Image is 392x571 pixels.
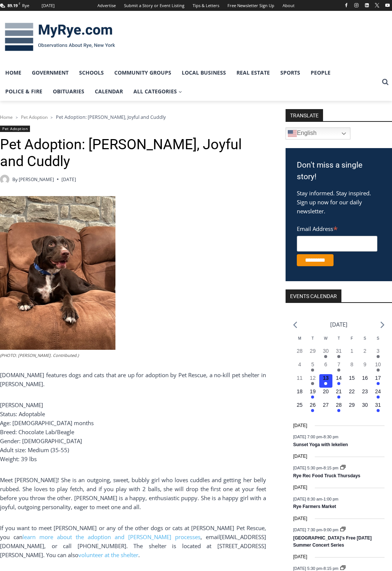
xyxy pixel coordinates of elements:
[319,374,332,388] button: 13 Has events
[293,435,322,439] span: [DATE] 7:00 pm
[293,374,306,388] button: 11
[298,361,301,367] time: 4
[377,409,380,412] em: Has events
[133,87,182,96] span: All Categories
[293,347,306,361] button: 28
[306,347,319,361] button: 29
[293,422,307,429] time: [DATE]
[375,388,381,394] time: 24
[319,347,332,361] button: 30 Has events
[319,388,332,401] button: 20
[177,63,231,82] a: Local Business
[297,159,381,183] h3: Don't miss a single story!
[310,388,316,394] time: 19
[286,289,341,302] h2: Events Calendar
[362,375,368,381] time: 16
[371,401,385,415] button: 31 Has events
[12,176,18,183] span: By
[231,63,275,82] a: Real Estate
[7,3,18,8] span: 89.19
[336,388,342,394] time: 21
[293,465,322,470] span: [DATE] 5:30 pm
[297,402,303,408] time: 25
[311,382,314,385] em: Has events
[297,375,303,381] time: 11
[371,361,385,374] button: 10 Has events
[375,402,381,408] time: 31
[371,336,385,347] div: Sunday
[371,388,385,401] button: 24 Has events
[342,1,351,10] a: Facebook
[323,375,329,381] time: 13
[364,348,367,354] time: 2
[293,504,336,510] a: Rye Farmers Market
[311,409,314,412] em: Has events
[21,114,48,120] a: Pet Adoption
[74,63,109,82] a: Schools
[51,115,53,120] span: >
[330,319,347,330] li: [DATE]
[345,374,358,388] button: 15
[362,1,371,10] a: Linkedin
[377,369,380,372] em: Has events
[293,442,348,448] a: Sunset Yoga with Iekelien
[78,551,138,559] a: volunteer at the shelter
[337,369,340,372] em: Has events
[293,528,340,532] time: -
[338,336,340,340] span: T
[345,361,358,374] button: 8
[305,63,336,82] a: People
[332,336,346,347] div: Thursday
[351,336,353,340] span: F
[349,375,355,381] time: 15
[324,361,327,367] time: 6
[306,336,319,347] div: Tuesday
[349,402,355,408] time: 29
[352,1,361,10] a: Instagram
[293,401,306,415] button: 25
[373,1,382,10] a: X
[358,336,371,347] div: Saturday
[56,114,166,120] span: Pet Adoption: [PERSON_NAME], Joyful and Cuddly
[337,409,340,412] em: Has events
[377,348,380,354] time: 3
[293,321,297,328] a: Previous month
[293,484,307,491] time: [DATE]
[293,528,322,532] span: [DATE] 7:30 pm
[323,528,338,532] span: 9:00 pm
[337,361,340,367] time: 7
[383,1,392,10] a: YouTube
[42,2,55,9] div: [DATE]
[358,347,371,361] button: 2
[377,382,380,385] em: Has events
[311,361,314,367] time: 5
[362,388,368,394] time: 23
[306,374,319,388] button: 12 Has events
[332,347,346,361] button: 31 Has events
[323,465,338,470] span: 8:15 pm
[138,551,140,559] span: .
[380,321,385,328] a: Next month
[293,566,340,570] time: -
[379,75,392,89] button: View Search Form
[22,533,200,541] span: learn more about the adoption and [PERSON_NAME] processes
[293,388,306,401] button: 18
[297,221,377,235] label: Email Address
[297,189,381,216] p: Stay informed. Stay inspired. Sign up now for our daily newsletter.
[377,336,379,340] span: S
[323,496,338,501] span: 1:00 pm
[293,465,340,470] time: -
[288,129,297,138] img: en
[324,355,327,358] em: Has events
[337,355,340,358] em: Has events
[306,401,319,415] button: 26 Has events
[336,402,342,408] time: 28
[311,396,314,399] em: Has events
[311,336,314,340] span: T
[293,473,360,479] a: Rye Rec Food Truck Thursdays
[293,361,306,374] button: 4
[364,361,367,367] time: 9
[90,82,128,101] a: Calendar
[323,566,338,570] span: 8:15 pm
[358,388,371,401] button: 23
